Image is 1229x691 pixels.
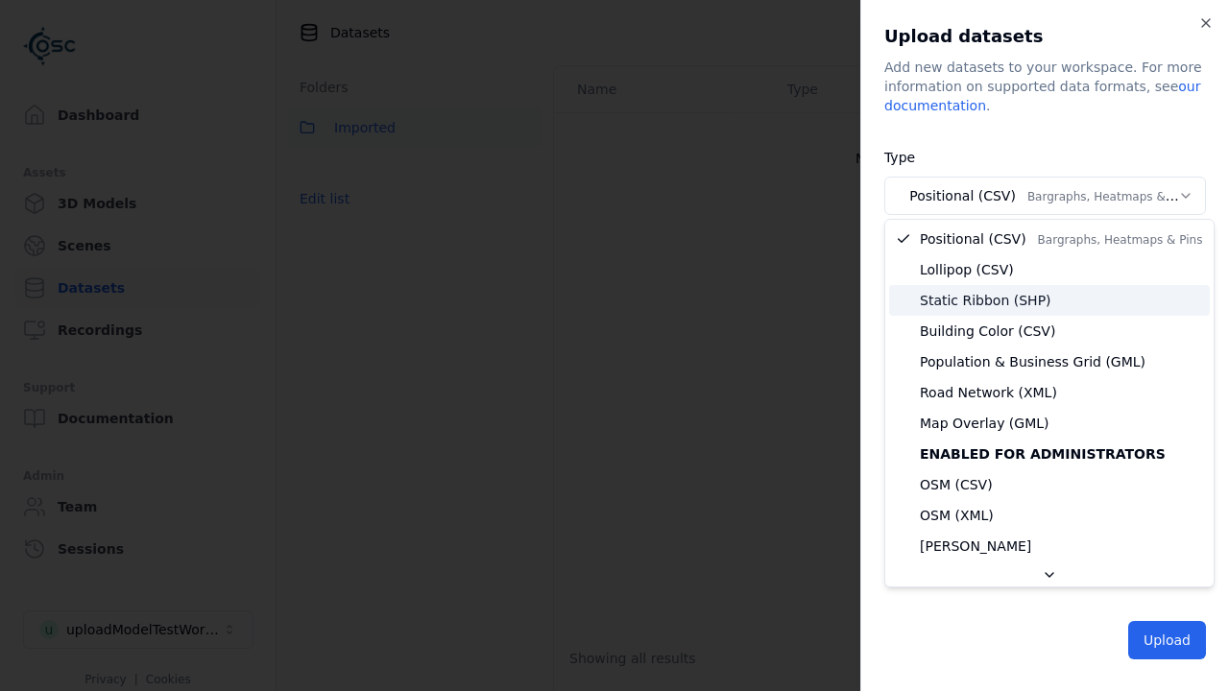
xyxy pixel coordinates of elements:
[920,414,1049,433] span: Map Overlay (GML)
[920,322,1055,341] span: Building Color (CSV)
[889,439,1210,469] div: Enabled for administrators
[920,383,1057,402] span: Road Network (XML)
[1038,233,1203,247] span: Bargraphs, Heatmaps & Pins
[920,229,1202,249] span: Positional (CSV)
[920,352,1145,371] span: Population & Business Grid (GML)
[920,475,993,494] span: OSM (CSV)
[920,291,1051,310] span: Static Ribbon (SHP)
[920,536,1031,556] span: [PERSON_NAME]
[920,260,1014,279] span: Lollipop (CSV)
[920,506,994,525] span: OSM (XML)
